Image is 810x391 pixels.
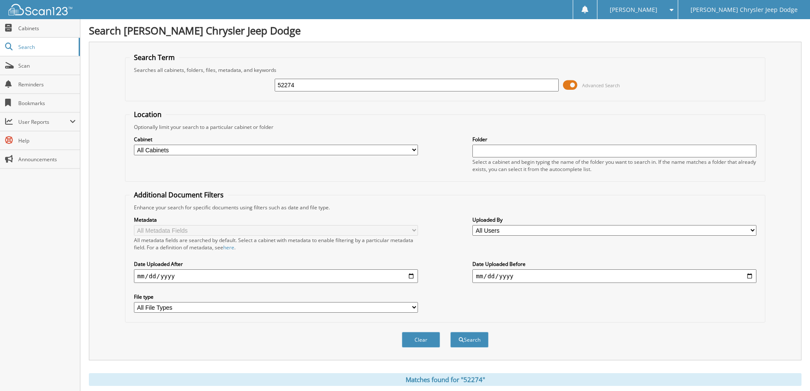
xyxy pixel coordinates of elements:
[130,66,761,74] div: Searches all cabinets, folders, files, metadata, and keywords
[402,332,440,348] button: Clear
[130,53,179,62] legend: Search Term
[18,100,76,107] span: Bookmarks
[134,237,418,251] div: All metadata fields are searched by default. Select a cabinet with metadata to enable filtering b...
[134,216,418,223] label: Metadata
[472,216,756,223] label: Uploaded By
[472,136,756,143] label: Folder
[18,118,70,126] span: User Reports
[134,260,418,268] label: Date Uploaded After
[130,123,761,131] div: Optionally limit your search to a particular cabinet or folder
[130,190,228,200] legend: Additional Document Filters
[134,269,418,283] input: start
[18,25,76,32] span: Cabinets
[18,81,76,88] span: Reminders
[89,373,801,386] div: Matches found for "52274"
[610,7,657,12] span: [PERSON_NAME]
[18,156,76,163] span: Announcements
[130,110,166,119] legend: Location
[18,62,76,69] span: Scan
[472,269,756,283] input: end
[9,4,72,15] img: scan123-logo-white.svg
[472,158,756,173] div: Select a cabinet and begin typing the name of the folder you want to search in. If the name match...
[134,293,418,300] label: File type
[134,136,418,143] label: Cabinet
[472,260,756,268] label: Date Uploaded Before
[130,204,761,211] div: Enhance your search for specific documents using filters such as date and file type.
[18,137,76,144] span: Help
[450,332,489,348] button: Search
[89,23,801,37] h1: Search [PERSON_NAME] Chrysler Jeep Dodge
[691,7,798,12] span: [PERSON_NAME] Chrysler Jeep Dodge
[582,82,620,88] span: Advanced Search
[18,43,74,51] span: Search
[223,244,234,251] a: here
